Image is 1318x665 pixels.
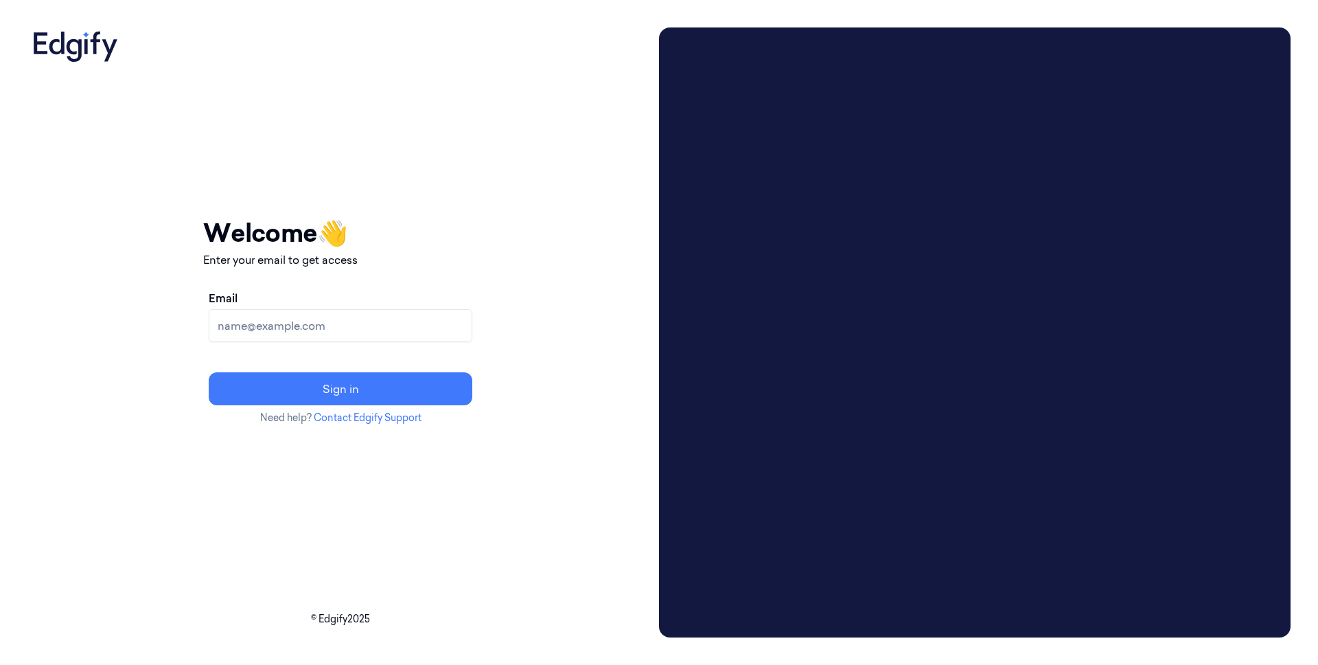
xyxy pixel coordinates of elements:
label: Email [209,290,238,306]
input: name@example.com [209,309,472,342]
p: Enter your email to get access [203,251,478,268]
p: © Edgify 2025 [27,612,654,627]
a: Contact Edgify Support [314,412,421,424]
h1: Welcome 👋 [203,214,478,251]
p: Need help? [203,411,478,425]
button: Sign in [209,372,472,405]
